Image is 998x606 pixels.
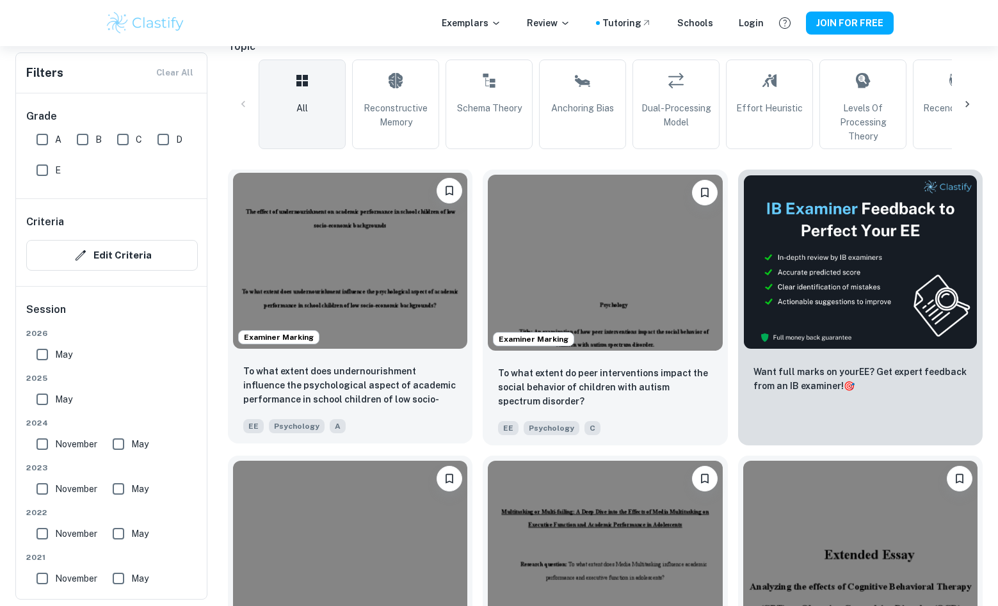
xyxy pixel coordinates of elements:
span: November [55,527,97,541]
span: November [55,437,97,451]
span: 🎯 [844,381,855,391]
span: 2026 [26,328,198,339]
span: A [330,419,346,433]
span: May [131,482,149,496]
img: Thumbnail [743,175,978,349]
button: JOIN FOR FREE [806,12,894,35]
span: Recency Effect [923,101,990,115]
button: Please log in to bookmark exemplars [947,466,972,491]
img: Psychology EE example thumbnail: To what extent do peer interventions imp [488,175,722,351]
span: 2023 [26,462,198,474]
button: Please log in to bookmark exemplars [437,466,462,491]
span: D [176,132,182,147]
p: Review [527,16,570,30]
span: November [55,571,97,586]
a: Examiner MarkingPlease log in to bookmark exemplarsTo what extent do peer interventions impact th... [483,170,727,445]
p: To what extent do peer interventions impact the social behavior of children with autism spectrum ... [498,366,712,408]
button: Please log in to bookmark exemplars [692,180,718,205]
span: A [55,132,61,147]
span: May [55,347,72,362]
span: EE [498,421,519,435]
span: Reconstructive Memory [358,101,433,129]
p: Exemplars [442,16,501,30]
span: May [131,527,149,541]
h6: Session [26,302,198,328]
span: All [296,101,308,115]
span: EE [243,419,264,433]
span: C [136,132,142,147]
span: May [131,571,149,586]
span: November [55,482,97,496]
span: Levels of Processing Theory [825,101,901,143]
span: Examiner Marking [494,333,574,345]
h6: Grade [26,109,198,124]
h6: Filters [26,64,63,82]
span: E [55,163,61,177]
span: Examiner Marking [239,331,319,343]
button: Edit Criteria [26,240,198,271]
span: 2024 [26,417,198,429]
span: Schema Theory [457,101,522,115]
span: Dual-Processing Model [638,101,714,129]
span: May [131,437,149,451]
a: Login [739,16,764,30]
h6: Topic [228,39,983,54]
span: Effort Heuristic [736,101,803,115]
span: Psychology [269,419,325,433]
span: B [95,132,102,147]
a: Schools [677,16,713,30]
h6: Criteria [26,214,64,230]
button: Please log in to bookmark exemplars [692,466,718,491]
p: Want full marks on your EE ? Get expert feedback from an IB examiner! [753,365,967,393]
a: ThumbnailWant full marks on yourEE? Get expert feedback from an IB examiner! [738,170,983,445]
span: 2022 [26,507,198,518]
p: To what extent does undernourishment influence the psychological aspect of academic performance i... [243,364,457,408]
span: May [55,392,72,406]
span: C [584,421,600,435]
img: Clastify logo [105,10,186,36]
span: Psychology [524,421,579,435]
span: 2025 [26,372,198,384]
a: Tutoring [602,16,652,30]
img: Psychology EE example thumbnail: To what extent does undernourishment inf [233,173,467,349]
span: 2021 [26,552,198,563]
span: Anchoring Bias [551,101,614,115]
button: Help and Feedback [774,12,796,34]
button: Please log in to bookmark exemplars [437,178,462,203]
a: Examiner MarkingPlease log in to bookmark exemplarsTo what extent does undernourishment influence... [228,170,472,445]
